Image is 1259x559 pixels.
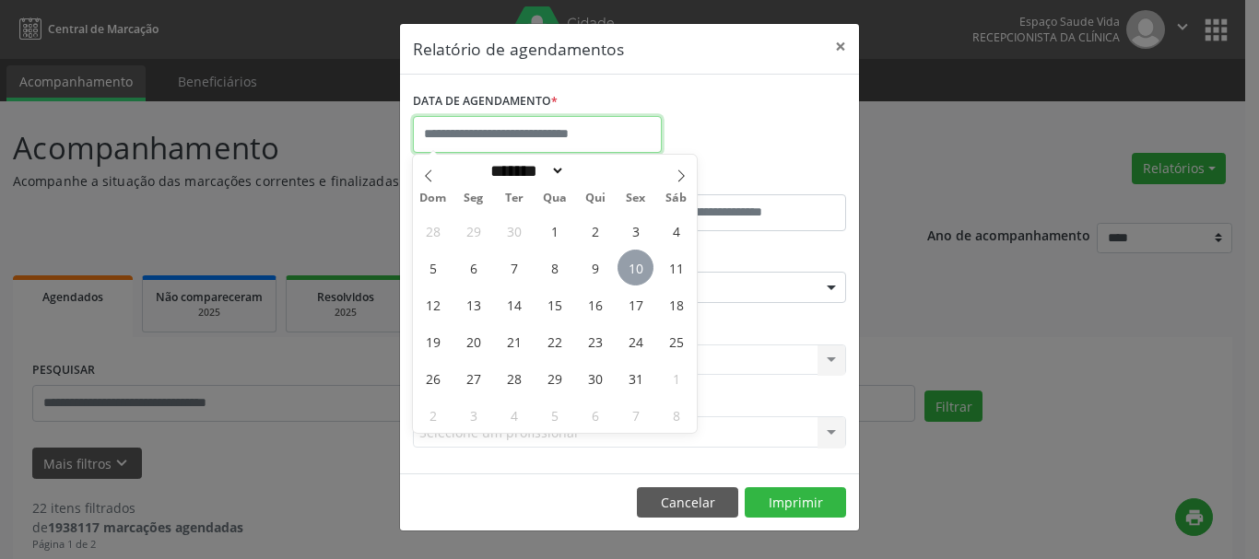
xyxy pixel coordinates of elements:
span: Sáb [656,192,697,204]
button: Cancelar [637,487,738,518]
span: Outubro 14, 2025 [496,286,532,322]
span: Novembro 8, 2025 [658,397,694,433]
label: DATA DE AGENDAMENTO [413,87,558,116]
span: Setembro 30, 2025 [496,213,532,249]
span: Outubro 9, 2025 [577,250,613,285]
span: Outubro 22, 2025 [536,323,572,359]
span: Outubro 16, 2025 [577,286,613,322]
span: Outubro 18, 2025 [658,286,694,322]
span: Ter [494,192,535,204]
span: Novembro 4, 2025 [496,397,532,433]
span: Outubro 4, 2025 [658,213,694,249]
span: Outubro 31, 2025 [618,360,653,396]
span: Sex [616,192,656,204]
span: Outubro 7, 2025 [496,250,532,285]
span: Outubro 26, 2025 [415,360,451,396]
span: Setembro 28, 2025 [415,213,451,249]
span: Outubro 23, 2025 [577,323,613,359]
span: Outubro 30, 2025 [577,360,613,396]
span: Qui [575,192,616,204]
span: Outubro 8, 2025 [536,250,572,285]
span: Outubro 17, 2025 [618,286,653,322]
span: Outubro 19, 2025 [415,323,451,359]
span: Novembro 1, 2025 [658,360,694,396]
span: Seg [453,192,494,204]
span: Setembro 29, 2025 [455,213,491,249]
span: Qua [535,192,575,204]
span: Outubro 10, 2025 [618,250,653,285]
span: Outubro 3, 2025 [618,213,653,249]
span: Dom [413,192,453,204]
span: Outubro 20, 2025 [455,323,491,359]
span: Outubro 13, 2025 [455,286,491,322]
span: Outubro 2, 2025 [577,213,613,249]
span: Outubro 21, 2025 [496,323,532,359]
span: Novembro 2, 2025 [415,397,451,433]
span: Novembro 3, 2025 [455,397,491,433]
span: Outubro 11, 2025 [658,250,694,285]
span: Outubro 15, 2025 [536,286,572,322]
span: Outubro 28, 2025 [496,360,532,396]
span: Outubro 12, 2025 [415,286,451,322]
span: Novembro 7, 2025 [618,397,653,433]
span: Outubro 5, 2025 [415,250,451,285]
h5: Relatório de agendamentos [413,37,624,61]
span: Novembro 6, 2025 [577,397,613,433]
span: Outubro 29, 2025 [536,360,572,396]
span: Outubro 25, 2025 [658,323,694,359]
button: Imprimir [745,487,846,518]
input: Year [565,161,626,181]
span: Outubro 6, 2025 [455,250,491,285]
button: Close [822,24,859,69]
span: Outubro 27, 2025 [455,360,491,396]
label: ATÉ [634,166,846,194]
select: Month [484,161,565,181]
span: Outubro 24, 2025 [618,323,653,359]
span: Novembro 5, 2025 [536,397,572,433]
span: Outubro 1, 2025 [536,213,572,249]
